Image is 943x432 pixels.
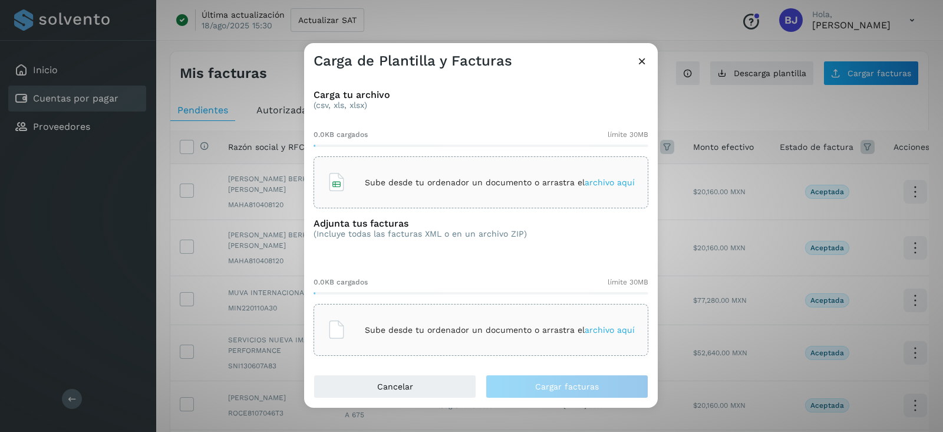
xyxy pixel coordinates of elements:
[314,89,648,100] h3: Carga tu archivo
[585,178,635,187] span: archivo aquí
[585,325,635,335] span: archivo aquí
[608,129,648,140] span: límite 30MB
[314,375,476,398] button: Cancelar
[535,382,599,391] span: Cargar facturas
[314,218,527,229] h3: Adjunta tus facturas
[608,277,648,287] span: límite 30MB
[314,277,368,287] span: 0.0KB cargados
[314,129,368,140] span: 0.0KB cargados
[377,382,413,391] span: Cancelar
[486,375,648,398] button: Cargar facturas
[314,100,648,110] p: (csv, xls, xlsx)
[314,53,512,70] h3: Carga de Plantilla y Facturas
[365,178,635,188] p: Sube desde tu ordenador un documento o arrastra el
[314,229,527,239] p: (Incluye todas las facturas XML o en un archivo ZIP)
[365,325,635,335] p: Sube desde tu ordenador un documento o arrastra el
